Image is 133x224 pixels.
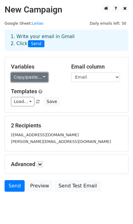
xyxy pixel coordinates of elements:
a: Templates [11,88,37,94]
a: Leilao [32,21,43,26]
a: Send [5,180,25,192]
h5: 2 Recipients [11,122,122,129]
div: Widget de chat [103,195,133,224]
div: 1. Write your email in Gmail 2. Click [6,33,127,47]
a: Copy/paste... [11,73,48,82]
iframe: Chat Widget [103,195,133,224]
h5: Advanced [11,161,122,168]
h5: Email column [71,63,122,70]
a: Daily emails left: 50 [88,21,128,26]
small: [EMAIL_ADDRESS][DOMAIN_NAME] [11,133,79,137]
small: [PERSON_NAME][EMAIL_ADDRESS][DOMAIN_NAME] [11,139,111,144]
h5: Variables [11,63,62,70]
button: Save [44,97,60,106]
span: Send [28,40,44,48]
a: Preview [26,180,53,192]
h2: New Campaign [5,5,128,15]
small: Google Sheet: [5,21,44,26]
span: Daily emails left: 50 [88,20,128,27]
a: Send Test Email [54,180,101,192]
a: Load... [11,97,34,106]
